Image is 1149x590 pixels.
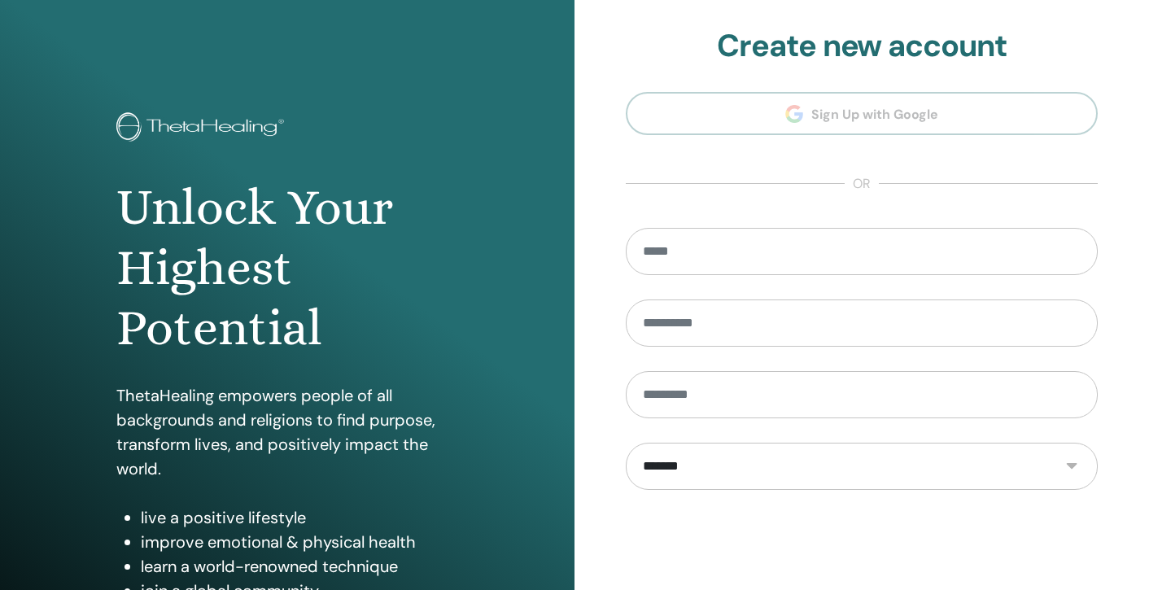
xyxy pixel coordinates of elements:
iframe: reCAPTCHA [738,514,985,578]
h2: Create new account [626,28,1098,65]
li: live a positive lifestyle [141,505,459,530]
p: ThetaHealing empowers people of all backgrounds and religions to find purpose, transform lives, a... [116,383,459,481]
li: improve emotional & physical health [141,530,459,554]
span: or [845,174,879,194]
h1: Unlock Your Highest Potential [116,177,459,359]
li: learn a world-renowned technique [141,554,459,579]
